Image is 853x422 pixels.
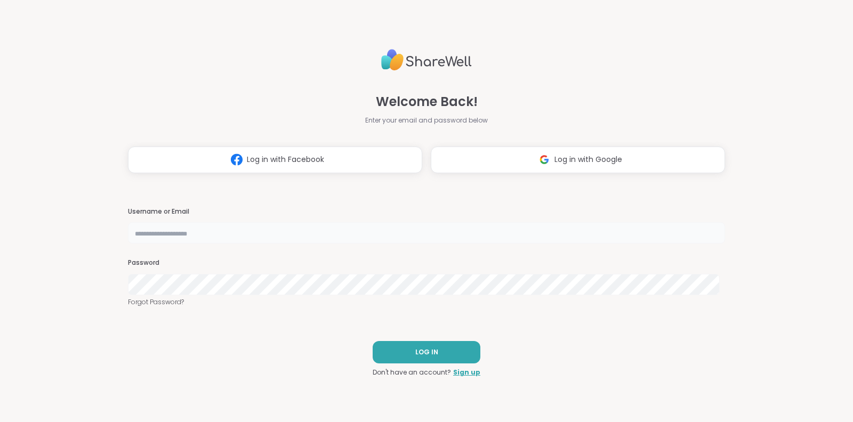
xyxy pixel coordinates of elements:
button: Log in with Facebook [128,147,422,173]
button: LOG IN [373,341,480,363]
span: LOG IN [415,347,438,357]
h3: Password [128,258,725,267]
button: Log in with Google [431,147,725,173]
img: ShareWell Logomark [534,150,554,169]
a: Forgot Password? [128,297,725,307]
span: Log in with Facebook [247,154,324,165]
a: Sign up [453,368,480,377]
span: Enter your email and password below [365,116,488,125]
h3: Username or Email [128,207,725,216]
img: ShareWell Logomark [227,150,247,169]
span: Don't have an account? [373,368,451,377]
span: Log in with Google [554,154,622,165]
img: ShareWell Logo [381,45,472,75]
span: Welcome Back! [376,92,478,111]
